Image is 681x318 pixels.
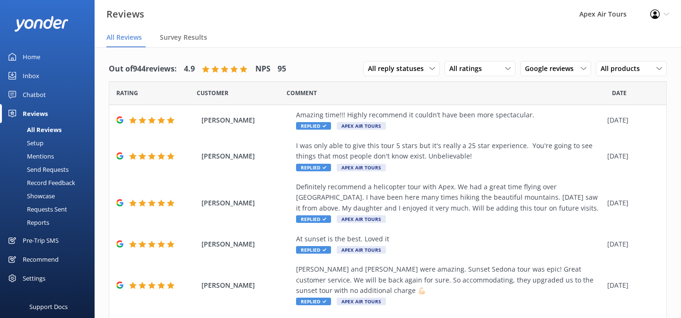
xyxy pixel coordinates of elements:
[296,246,331,254] span: Replied
[607,239,655,249] div: [DATE]
[6,150,95,163] a: Mentions
[6,123,61,136] div: All Reviews
[296,182,602,213] div: Definitely recommend a helicopter tour with Apex. We had a great time flying over [GEOGRAPHIC_DAT...
[6,150,54,163] div: Mentions
[160,33,207,42] span: Survey Results
[337,298,386,305] span: Apex Air Tours
[296,215,331,223] span: Replied
[337,122,386,130] span: Apex Air Tours
[201,280,291,291] span: [PERSON_NAME]
[6,176,75,189] div: Record Feedback
[6,216,49,229] div: Reports
[109,63,177,75] h4: Out of 944 reviews:
[201,115,291,125] span: [PERSON_NAME]
[296,234,602,244] div: At sunset is the best. Loved it
[607,151,655,161] div: [DATE]
[106,7,144,22] h3: Reviews
[296,141,602,162] div: I was only able to give this tour 5 stars but it's really a 25 star experience. You're going to s...
[6,203,67,216] div: Requests Sent
[607,198,655,208] div: [DATE]
[337,246,386,254] span: Apex Air Tours
[296,122,331,130] span: Replied
[197,88,228,97] span: Date
[612,88,627,97] span: Date
[6,163,95,176] a: Send Requests
[6,189,95,203] a: Showcase
[6,176,95,189] a: Record Feedback
[106,33,142,42] span: All Reviews
[29,297,68,316] div: Support Docs
[116,88,138,97] span: Date
[601,63,646,74] span: All products
[296,298,331,305] span: Replied
[296,264,602,296] div: [PERSON_NAME] and [PERSON_NAME] were amazing. Sunset Sedona tour was epic! Great customer service...
[337,164,386,171] span: Apex Air Tours
[287,88,317,97] span: Question
[6,123,95,136] a: All Reviews
[201,239,291,249] span: [PERSON_NAME]
[23,47,40,66] div: Home
[201,198,291,208] span: [PERSON_NAME]
[607,280,655,291] div: [DATE]
[23,269,45,288] div: Settings
[23,66,39,85] div: Inbox
[296,164,331,171] span: Replied
[525,63,579,74] span: Google reviews
[449,63,488,74] span: All ratings
[296,110,602,120] div: Amazing time!!! Highly recommend it couldn’t have been more spectacular.
[23,85,46,104] div: Chatbot
[6,136,44,150] div: Setup
[184,63,195,75] h4: 4.9
[255,63,271,75] h4: NPS
[23,250,59,269] div: Recommend
[337,215,386,223] span: Apex Air Tours
[6,189,55,203] div: Showcase
[6,163,69,176] div: Send Requests
[368,63,429,74] span: All reply statuses
[23,104,48,123] div: Reviews
[607,115,655,125] div: [DATE]
[201,151,291,161] span: [PERSON_NAME]
[278,63,286,75] h4: 95
[14,16,69,32] img: yonder-white-logo.png
[6,203,95,216] a: Requests Sent
[6,216,95,229] a: Reports
[23,231,59,250] div: Pre-Trip SMS
[6,136,95,150] a: Setup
